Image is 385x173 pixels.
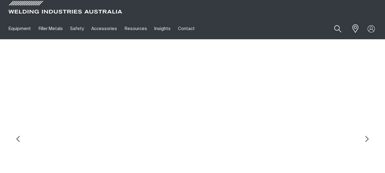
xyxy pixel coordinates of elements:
a: Safety [66,18,88,39]
a: Accessories [88,18,121,39]
a: Contact [174,18,198,39]
a: Filler Metals [35,18,66,39]
img: PrevArrow [12,133,24,145]
a: Equipment [5,18,35,39]
input: Product name or item number... [320,21,348,36]
a: Insights [151,18,174,39]
a: Resources [121,18,151,39]
nav: Main [5,18,286,39]
img: NextArrow [361,133,373,145]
